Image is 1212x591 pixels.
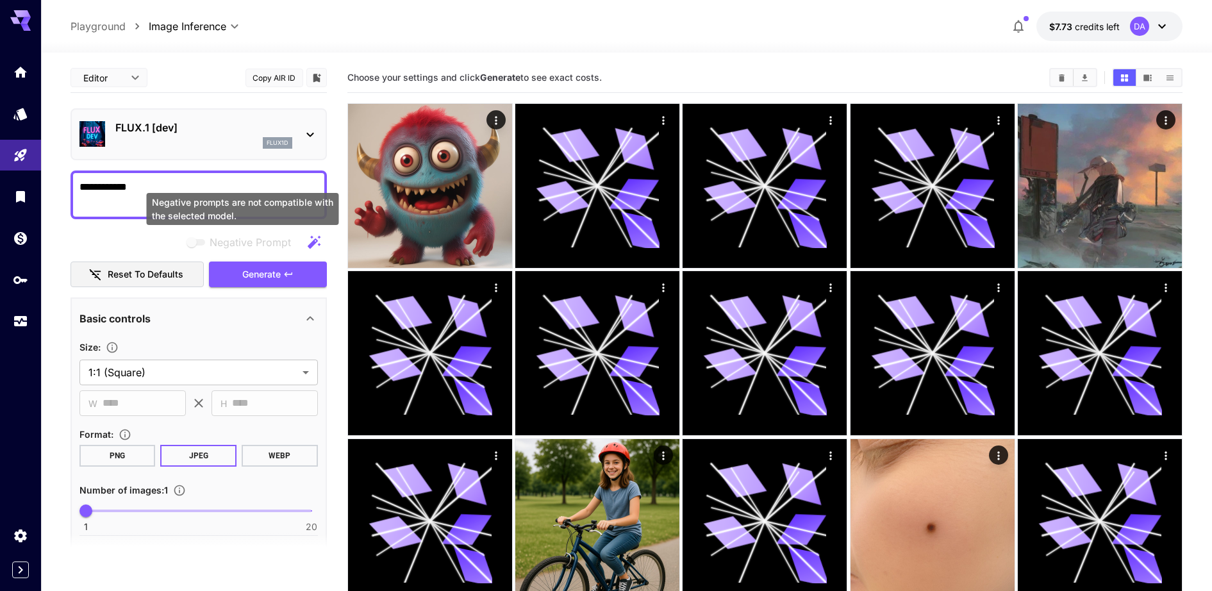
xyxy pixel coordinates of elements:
[245,69,303,87] button: Copy AIR ID
[1049,21,1075,32] span: $7.73
[1074,69,1096,86] button: Download All
[79,311,151,326] p: Basic controls
[486,278,506,297] div: Actions
[348,104,512,268] img: 2Q==
[480,72,520,83] b: Generate
[79,445,156,467] button: PNG
[989,445,1008,465] div: Actions
[13,188,28,204] div: Library
[13,528,28,544] div: Settings
[486,445,506,465] div: Actions
[13,230,28,246] div: Wallet
[79,485,168,495] span: Number of images : 1
[1156,445,1175,465] div: Actions
[71,19,126,34] a: Playground
[1136,69,1159,86] button: Show images in video view
[267,138,288,147] p: flux1d
[822,110,841,129] div: Actions
[149,19,226,34] span: Image Inference
[1148,529,1212,591] iframe: Chat Widget
[486,110,506,129] div: Actions
[1156,278,1175,297] div: Actions
[311,70,322,85] button: Add to library
[654,445,673,465] div: Actions
[989,278,1008,297] div: Actions
[1159,69,1181,86] button: Show images in list view
[101,341,124,354] button: Adjust the dimensions of the generated image by specifying its width and height in pixels, or sel...
[209,262,327,288] button: Generate
[113,428,137,441] button: Choose the file format for the output image.
[306,520,317,533] span: 20
[1036,12,1183,41] button: $7.73028DA
[654,110,673,129] div: Actions
[1049,68,1097,87] div: Clear ImagesDownload All
[88,396,97,411] span: W
[71,19,149,34] nav: breadcrumb
[79,115,318,154] div: FLUX.1 [dev]flux1d
[160,445,237,467] button: JPEG
[168,484,191,497] button: Specify how many images to generate in a single request. Each image generation will be charged se...
[220,396,227,411] span: H
[184,234,301,250] span: Negative prompts are not compatible with the selected model.
[1112,68,1183,87] div: Show images in grid viewShow images in video viewShow images in list view
[71,262,204,288] button: Reset to defaults
[12,562,29,578] button: Expand sidebar
[147,193,339,225] div: Negative prompts are not compatible with the selected model.
[1113,69,1136,86] button: Show images in grid view
[242,445,318,467] button: WEBP
[822,445,841,465] div: Actions
[13,313,28,329] div: Usage
[13,147,28,163] div: Playground
[83,71,123,85] span: Editor
[822,278,841,297] div: Actions
[347,72,602,83] span: Choose your settings and click to see exact costs.
[1075,21,1120,32] span: credits left
[989,110,1008,129] div: Actions
[13,106,28,122] div: Models
[79,342,101,353] span: Size :
[1130,17,1149,36] div: DA
[1156,110,1175,129] div: Actions
[1018,104,1182,268] img: 2Q==
[13,64,28,80] div: Home
[1049,20,1120,33] div: $7.73028
[79,429,113,440] span: Format :
[79,303,318,334] div: Basic controls
[242,267,281,283] span: Generate
[84,520,88,533] span: 1
[88,365,297,380] span: 1:1 (Square)
[1050,69,1073,86] button: Clear Images
[210,235,291,250] span: Negative Prompt
[13,272,28,288] div: API Keys
[115,120,292,135] p: FLUX.1 [dev]
[654,278,673,297] div: Actions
